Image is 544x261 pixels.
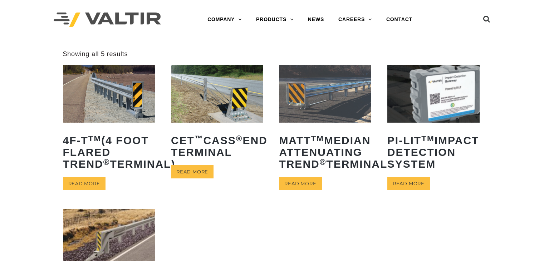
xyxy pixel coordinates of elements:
h2: CET CASS End Terminal [171,129,263,163]
a: PRODUCTS [249,13,301,27]
a: NEWS [301,13,331,27]
a: MATTTMMedian Attenuating TREND®Terminal [279,65,371,175]
a: CAREERS [331,13,379,27]
h2: 4F-T (4 Foot Flared TREND Terminal) [63,129,155,175]
sup: TM [88,134,102,143]
sup: ® [103,158,110,167]
img: Valtir [54,13,161,27]
a: COMPANY [200,13,249,27]
sup: TM [311,134,324,143]
sup: ® [236,134,243,143]
a: 4F-TTM(4 Foot Flared TREND®Terminal) [63,65,155,175]
a: Read more about “PI-LITTM Impact Detection System” [387,177,430,190]
a: Read more about “4F-TTM (4 Foot Flared TREND® Terminal)” [63,177,106,190]
h2: MATT Median Attenuating TREND Terminal [279,129,371,175]
a: Read more about “CET™ CASS® End Terminal” [171,165,214,178]
a: PI-LITTMImpact Detection System [387,65,480,175]
p: Showing all 5 results [63,50,128,58]
sup: TM [421,134,435,143]
a: CET™CASS®End Terminal [171,65,263,163]
h2: PI-LIT Impact Detection System [387,129,480,175]
sup: ® [320,158,327,167]
sup: ™ [195,134,204,143]
a: CONTACT [379,13,420,27]
a: Read more about “MATTTM Median Attenuating TREND® Terminal” [279,177,322,190]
